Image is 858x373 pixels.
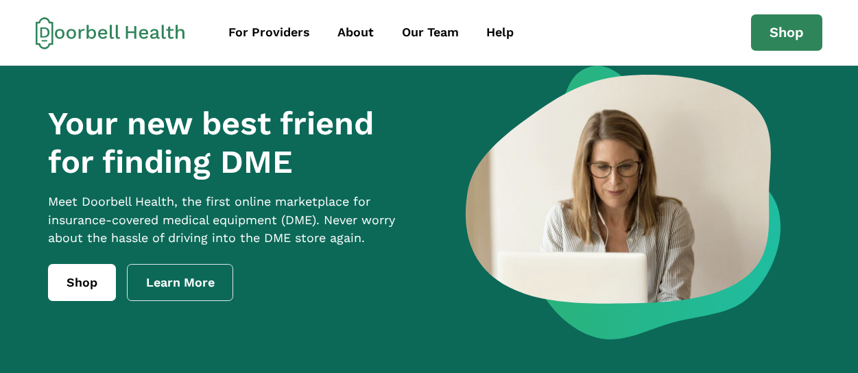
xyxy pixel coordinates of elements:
a: Our Team [390,17,471,48]
p: Meet Doorbell Health, the first online marketplace for insurance-covered medical equipment (DME).... [48,193,421,248]
div: For Providers [228,23,310,42]
a: Learn More [127,264,234,301]
a: Shop [48,264,116,301]
a: Help [474,17,526,48]
h1: Your new best friend for finding DME [48,104,421,182]
a: For Providers [216,17,322,48]
div: Help [486,23,514,42]
a: About [325,17,386,48]
div: Our Team [402,23,459,42]
a: Shop [751,14,822,51]
div: About [337,23,374,42]
img: a woman looking at a computer [466,66,780,339]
